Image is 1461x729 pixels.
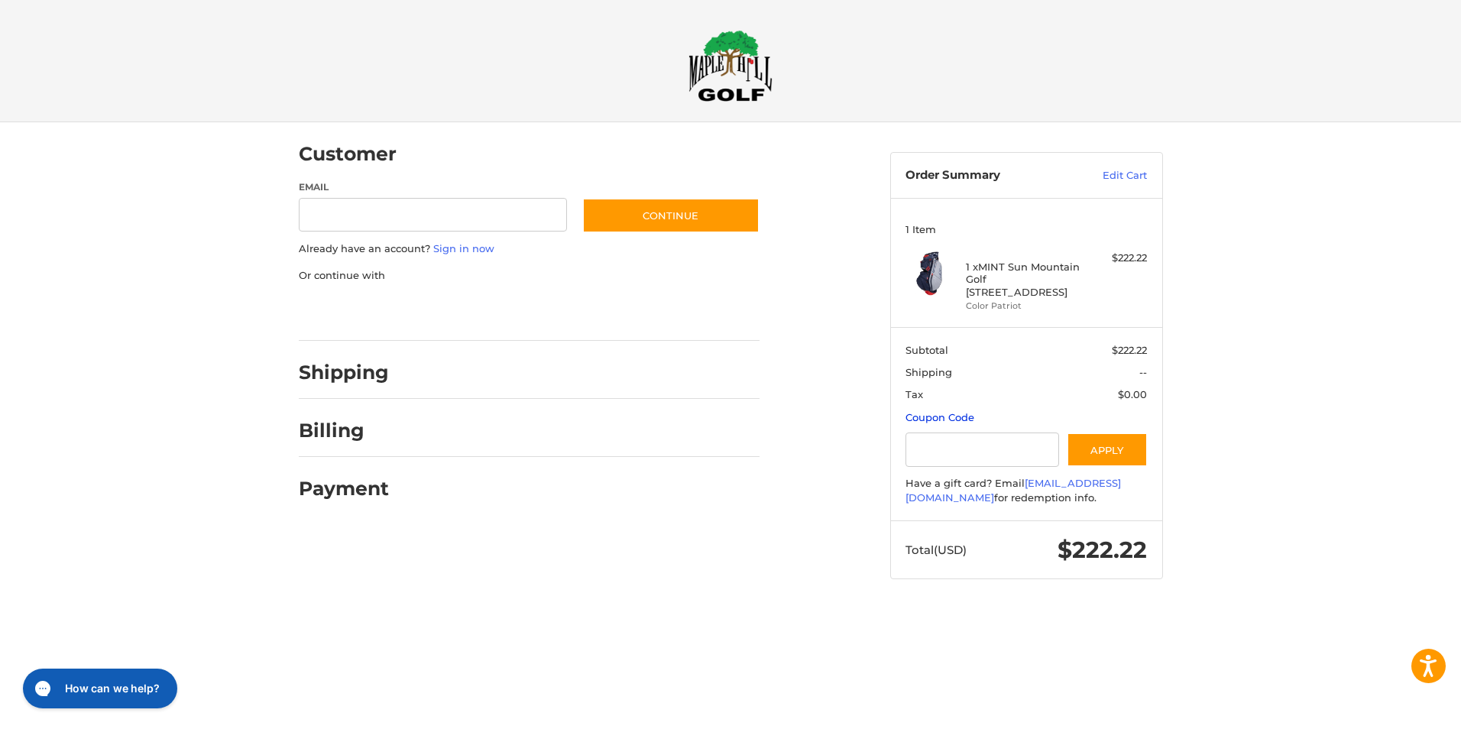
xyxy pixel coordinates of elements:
[905,476,1147,506] div: Have a gift card? Email for redemption info.
[299,361,389,384] h2: Shipping
[1070,168,1147,183] a: Edit Cart
[293,298,408,326] iframe: PayPal-paypal
[299,180,568,194] label: Email
[433,242,494,254] a: Sign in now
[299,477,389,501] h2: Payment
[688,30,773,102] img: Maple Hill Golf
[582,198,760,233] button: Continue
[299,241,760,257] p: Already have an account?
[905,433,1059,467] input: Gift Certificate or Coupon Code
[905,366,952,378] span: Shipping
[905,223,1147,235] h3: 1 Item
[905,411,974,423] a: Coupon Code
[1087,251,1147,266] div: $222.22
[299,142,397,166] h2: Customer
[1112,344,1147,356] span: $222.22
[15,663,182,714] iframe: Gorgias live chat messenger
[905,168,1070,183] h3: Order Summary
[299,419,388,442] h2: Billing
[552,298,667,326] iframe: PayPal-venmo
[966,261,1083,298] h4: 1 x MINT Sun Mountain Golf [STREET_ADDRESS]
[1058,536,1147,564] span: $222.22
[905,543,967,557] span: Total (USD)
[299,268,760,283] p: Or continue with
[1118,388,1147,400] span: $0.00
[966,300,1083,313] li: Color Patriot
[905,388,923,400] span: Tax
[905,344,948,356] span: Subtotal
[1139,366,1147,378] span: --
[1067,433,1148,467] button: Apply
[423,298,538,326] iframe: PayPal-paylater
